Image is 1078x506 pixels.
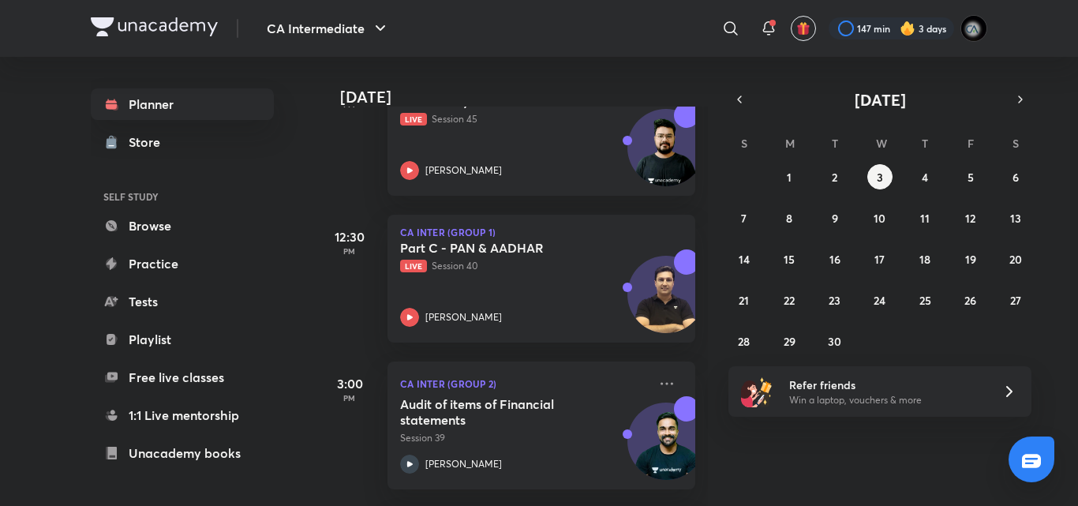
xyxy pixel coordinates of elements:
img: avatar [796,21,810,36]
button: September 26, 2025 [958,287,983,313]
img: poojita Agrawal [960,15,987,42]
button: September 16, 2025 [822,246,848,272]
img: Avatar [628,118,704,193]
abbr: September 22, 2025 [784,293,795,308]
button: September 17, 2025 [867,246,893,272]
p: Session 40 [400,259,648,273]
abbr: September 16, 2025 [829,252,840,267]
button: September 18, 2025 [912,246,938,272]
a: Tests [91,286,274,317]
img: Avatar [628,411,704,487]
abbr: September 1, 2025 [787,170,792,185]
img: referral [741,376,773,407]
abbr: September 4, 2025 [922,170,928,185]
abbr: September 26, 2025 [964,293,976,308]
abbr: Monday [785,136,795,151]
div: Store [129,133,170,152]
button: September 2, 2025 [822,164,848,189]
p: [PERSON_NAME] [425,457,502,471]
button: September 25, 2025 [912,287,938,313]
a: Store [91,126,274,158]
abbr: September 24, 2025 [874,293,885,308]
abbr: September 27, 2025 [1010,293,1021,308]
abbr: September 15, 2025 [784,252,795,267]
h5: Audit of items of Financial statements [400,396,597,428]
button: CA Intermediate [257,13,399,44]
img: Company Logo [91,17,218,36]
p: Win a laptop, vouchers & more [789,393,983,407]
abbr: September 19, 2025 [965,252,976,267]
button: September 7, 2025 [732,205,757,231]
abbr: September 6, 2025 [1012,170,1019,185]
button: September 29, 2025 [777,328,802,354]
button: September 10, 2025 [867,205,893,231]
img: Avatar [628,264,704,340]
a: Unacademy books [91,437,274,469]
a: 1:1 Live mentorship [91,399,274,431]
p: CA Inter (Group 2) [400,374,648,393]
abbr: September 21, 2025 [739,293,749,308]
abbr: September 12, 2025 [965,211,975,226]
abbr: September 8, 2025 [786,211,792,226]
p: Session 39 [400,431,648,445]
abbr: September 14, 2025 [739,252,750,267]
h4: [DATE] [340,88,711,107]
button: September 8, 2025 [777,205,802,231]
h5: Part C - PAN & AADHAR [400,240,597,256]
abbr: September 30, 2025 [828,334,841,349]
abbr: Sunday [741,136,747,151]
abbr: September 10, 2025 [874,211,885,226]
abbr: September 7, 2025 [741,211,747,226]
p: CA Inter (Group 1) [400,227,683,237]
h6: SELF STUDY [91,183,274,210]
abbr: September 23, 2025 [829,293,840,308]
button: September 24, 2025 [867,287,893,313]
img: streak [900,21,915,36]
span: [DATE] [855,89,906,111]
abbr: September 3, 2025 [877,170,883,185]
h6: Refer friends [789,377,983,393]
button: September 1, 2025 [777,164,802,189]
abbr: Saturday [1012,136,1019,151]
p: PM [318,99,381,109]
button: September 4, 2025 [912,164,938,189]
button: September 13, 2025 [1003,205,1028,231]
h5: 3:00 [318,374,381,393]
button: September 5, 2025 [958,164,983,189]
abbr: September 18, 2025 [919,252,930,267]
span: Live [400,113,427,126]
a: Free live classes [91,362,274,393]
abbr: September 20, 2025 [1009,252,1022,267]
abbr: September 29, 2025 [784,334,795,349]
p: PM [318,246,381,256]
abbr: September 28, 2025 [738,334,750,349]
abbr: September 5, 2025 [968,170,974,185]
a: Company Logo [91,17,218,40]
button: [DATE] [750,88,1009,111]
button: September 11, 2025 [912,205,938,231]
button: September 23, 2025 [822,287,848,313]
p: [PERSON_NAME] [425,310,502,324]
abbr: September 9, 2025 [832,211,838,226]
a: Planner [91,88,274,120]
button: avatar [791,16,816,41]
p: Session 45 [400,112,648,126]
abbr: Tuesday [832,136,838,151]
button: September 9, 2025 [822,205,848,231]
button: September 12, 2025 [958,205,983,231]
span: Live [400,260,427,272]
abbr: Wednesday [876,136,887,151]
button: September 3, 2025 [867,164,893,189]
abbr: September 2, 2025 [832,170,837,185]
button: September 30, 2025 [822,328,848,354]
abbr: September 11, 2025 [920,211,930,226]
p: [PERSON_NAME] [425,163,502,178]
h5: 12:30 [318,227,381,246]
abbr: September 13, 2025 [1010,211,1021,226]
button: September 6, 2025 [1003,164,1028,189]
button: September 20, 2025 [1003,246,1028,272]
abbr: September 25, 2025 [919,293,931,308]
a: Browse [91,210,274,242]
button: September 19, 2025 [958,246,983,272]
button: September 15, 2025 [777,246,802,272]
